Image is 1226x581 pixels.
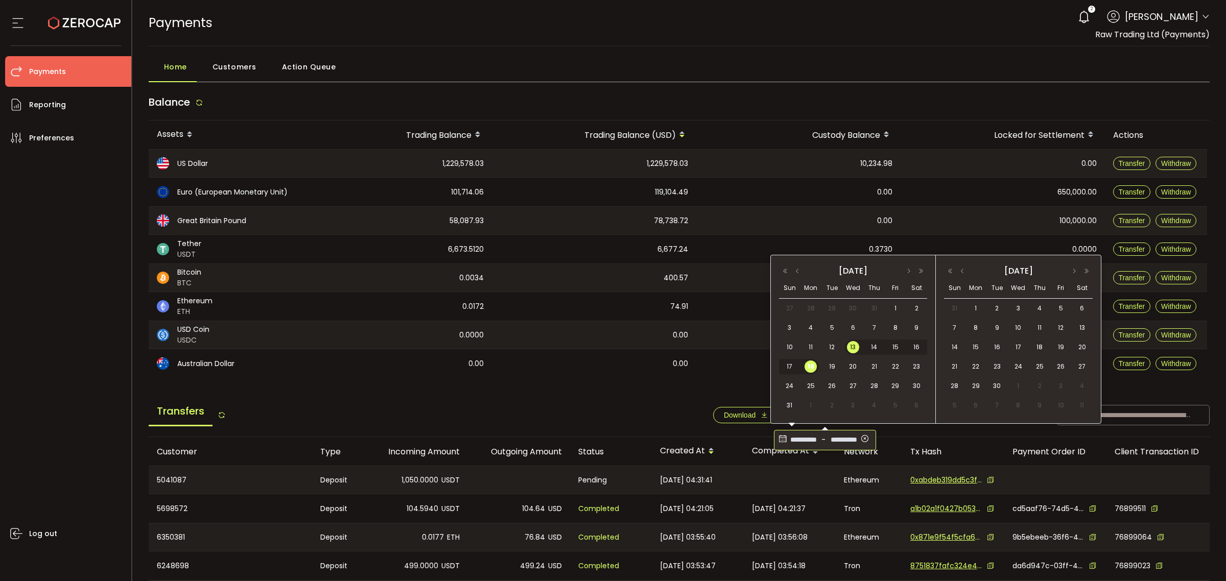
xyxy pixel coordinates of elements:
[910,399,923,411] span: 6
[752,560,806,572] span: [DATE] 03:54:18
[149,14,213,32] span: Payments
[149,397,213,426] span: Transfers
[1119,159,1145,167] span: Transfer
[29,131,74,146] span: Preferences
[805,302,817,314] span: 28
[1012,503,1084,514] span: cd5aaf76-74d5-43c8-89ba-993f89116f0e
[970,399,982,411] span: 6
[578,503,619,515] span: Completed
[670,301,688,312] span: 74.91
[1012,341,1024,353] span: 17
[910,561,982,571] span: 8751837fafc324e405b4df549b87bcfc70869f64ef68c7d99969922c68e19567
[447,531,460,543] span: ETH
[468,358,484,370] span: 0.00
[805,263,902,279] div: [DATE]
[520,560,545,572] span: 499.24
[744,443,836,460] div: Completed At
[949,341,961,353] span: 14
[1055,360,1067,373] span: 26
[177,267,201,278] span: Bitcoin
[149,523,312,551] div: 6350381
[657,244,688,255] span: 6,677.24
[1156,300,1196,313] button: Withdraw
[847,380,859,392] span: 27
[1156,271,1196,284] button: Withdraw
[177,215,246,226] span: Great Britain Pound
[1059,215,1097,227] span: 100,000.00
[805,399,817,411] span: 1
[784,302,796,314] span: 27
[949,360,961,373] span: 21
[448,244,484,255] span: 6,673.5120
[459,272,484,284] span: 0.0034
[664,272,688,284] span: 400.57
[805,322,817,334] span: 4
[459,329,484,341] span: 0.0000
[889,399,902,411] span: 5
[1113,157,1151,170] button: Transfer
[1161,302,1191,310] span: Withdraw
[1012,360,1024,373] span: 24
[949,399,961,411] span: 5
[1055,380,1067,392] span: 3
[1095,29,1210,40] span: Raw Trading Ltd (Payments)
[1076,302,1088,314] span: 6
[492,126,696,143] div: Trading Balance (USD)
[836,494,902,523] div: Tron
[441,560,460,572] span: USDT
[522,503,545,515] span: 104.64
[826,399,838,411] span: 2
[889,341,902,353] span: 15
[164,57,187,77] span: Home
[312,494,366,523] div: Deposit
[525,531,545,543] span: 76.84
[885,278,906,299] th: Fri
[149,95,190,109] span: Balance
[889,322,902,334] span: 8
[784,380,796,392] span: 24
[1012,399,1024,411] span: 8
[149,494,312,523] div: 5698572
[1012,302,1024,314] span: 3
[312,551,366,580] div: Deposit
[29,64,66,79] span: Payments
[1072,244,1097,255] span: 0.0000
[157,329,169,341] img: usdc_portfolio.svg
[1161,159,1191,167] span: Withdraw
[970,360,982,373] span: 22
[868,360,880,373] span: 21
[1033,399,1046,411] span: 9
[402,474,438,486] span: 1,050.0000
[578,531,619,543] span: Completed
[1119,302,1145,310] span: Transfer
[910,475,982,486] span: 0xabdeb319dd5c3fc8e058064306ac3b86ae3765f639c2f5b86e2aedad0b300c5d
[1076,322,1088,334] span: 13
[868,302,880,314] span: 31
[1113,328,1151,342] button: Transfer
[177,249,201,260] span: USDT
[441,474,460,486] span: USDT
[1033,322,1046,334] span: 11
[177,296,213,306] span: Ethereum
[819,432,829,448] span: -
[1008,278,1029,299] th: Wed
[821,278,842,299] th: Tue
[949,302,961,314] span: 31
[312,446,366,457] div: Type
[177,324,209,335] span: USD Coin
[1106,446,1224,457] div: Client Transaction ID
[407,503,438,515] span: 104.5940
[1161,245,1191,253] span: Withdraw
[991,399,1003,411] span: 7
[29,98,66,112] span: Reporting
[836,466,902,494] div: Ethereum
[1119,331,1145,339] span: Transfer
[548,560,562,572] span: USD
[902,446,1004,457] div: Tx Hash
[949,380,961,392] span: 28
[910,302,923,314] span: 2
[451,186,484,198] span: 101,714.06
[1161,331,1191,339] span: Withdraw
[157,157,169,170] img: usd_portfolio.svg
[1161,359,1191,368] span: Withdraw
